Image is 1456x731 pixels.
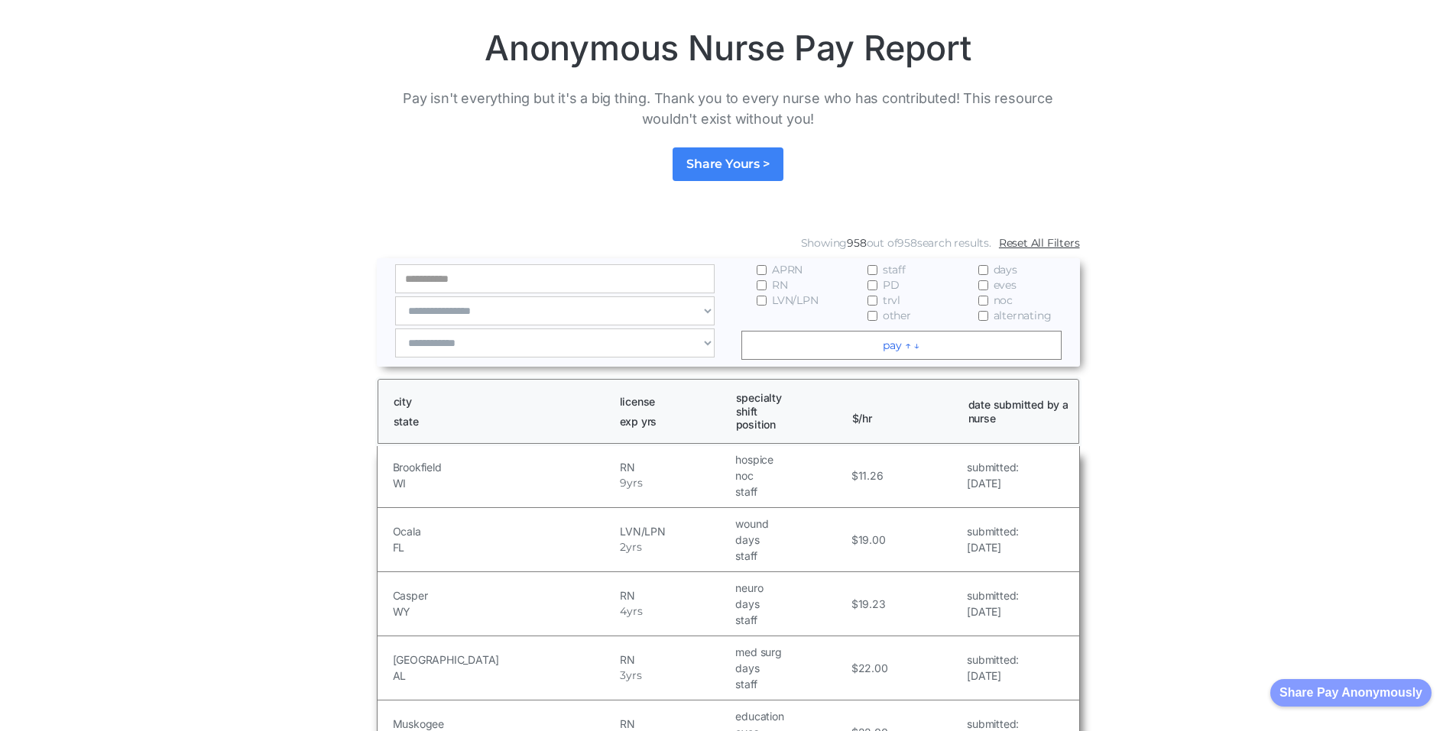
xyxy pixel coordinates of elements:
h5: submitted: [967,652,1019,668]
h5: days [735,532,847,548]
h1: Anonymous Nurse Pay Report [377,27,1080,70]
h5: Brookfield [393,459,617,475]
h5: submitted: [967,459,1019,475]
h5: staff [735,484,847,500]
input: PD [867,280,877,290]
h5: Casper [393,587,617,603]
input: eves [978,280,988,290]
p: Pay isn't everything but it's a big thing. Thank you to every nurse who has contributed! This res... [377,88,1080,129]
h1: position [736,418,838,432]
span: days [994,262,1017,277]
h5: staff [735,548,847,564]
span: 958 [897,236,916,250]
h5: staff [735,676,847,692]
a: Share Yours > [673,147,783,181]
span: RN [772,277,788,293]
h5: days [735,596,847,612]
h5: yrs [626,668,641,684]
span: alternating [994,308,1052,323]
h5: noc [735,467,847,484]
h5: yrs [626,539,641,555]
h5: WY [393,603,617,619]
h5: AL [393,668,617,684]
h1: specialty [736,391,838,405]
span: staff [883,262,906,277]
a: pay ↑ ↓ [741,331,1062,360]
h5: $ [851,596,858,612]
h5: $ [851,467,858,484]
h1: city [394,395,606,409]
h5: RN [620,652,731,668]
span: trvl [883,293,900,308]
span: APRN [772,262,803,277]
h1: state [394,415,606,429]
h5: [DATE] [967,475,1019,491]
h1: shift [736,405,838,419]
h5: $ [851,532,858,548]
a: Reset All Filters [999,235,1080,251]
input: LVN/LPN [757,296,767,306]
input: trvl [867,296,877,306]
input: APRN [757,265,767,275]
h5: 11.26 [858,467,884,484]
a: submitted:[DATE] [967,587,1019,619]
h5: submitted: [967,587,1019,603]
h5: education [735,708,847,724]
a: submitted:[DATE] [967,652,1019,684]
h5: yrs [627,603,642,619]
span: other [883,308,911,323]
input: staff [867,265,877,275]
h5: wound [735,516,847,532]
h5: LVN/LPN [620,523,731,539]
input: alternating [978,311,988,321]
h5: 19.23 [858,596,886,612]
h5: $ [851,660,858,676]
h5: 4 [620,603,627,619]
h5: [DATE] [967,539,1019,555]
button: Share Pay Anonymously [1270,679,1432,707]
h5: yrs [627,475,642,491]
a: submitted:[DATE] [967,523,1019,555]
h5: 9 [620,475,627,491]
form: Email Form [377,231,1080,367]
span: LVN/LPN [772,293,819,308]
h5: [DATE] [967,668,1019,684]
h5: 19.00 [858,532,886,548]
h1: $/hr [852,398,955,425]
div: Showing out of search results. [801,235,991,251]
h1: license [620,395,722,409]
span: 958 [847,236,866,250]
input: other [867,311,877,321]
h5: days [735,660,847,676]
span: noc [994,293,1013,308]
input: RN [757,280,767,290]
h5: staff [735,612,847,628]
h5: 22.00 [858,660,888,676]
h1: exp yrs [620,415,722,429]
h5: neuro [735,580,847,596]
a: submitted:[DATE] [967,459,1019,491]
h5: hospice [735,451,847,467]
h5: WI [393,475,617,491]
h1: date submitted by a nurse [968,398,1071,425]
h5: [GEOGRAPHIC_DATA] [393,652,617,668]
input: noc [978,296,988,306]
input: days [978,265,988,275]
span: eves [994,277,1017,293]
span: PD [883,277,900,293]
h5: FL [393,539,617,555]
h5: med surg [735,644,847,660]
h5: submitted: [967,523,1019,539]
h5: 2 [620,539,626,555]
h5: Ocala [393,523,617,539]
h5: [DATE] [967,603,1019,619]
h5: 3 [620,668,626,684]
h5: RN [620,587,731,603]
h5: RN [620,459,731,475]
